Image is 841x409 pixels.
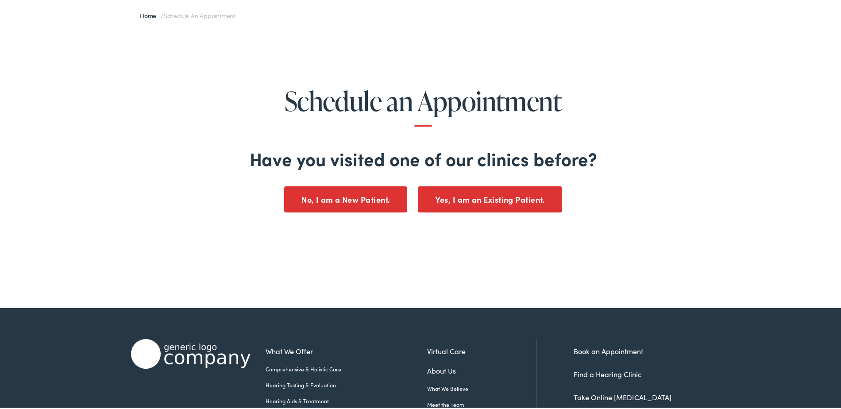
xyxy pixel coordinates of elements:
[266,380,427,388] a: Hearing Testing & Evaluation
[34,85,812,125] h1: Schedule an Appointment
[140,10,235,19] span: /
[574,345,643,355] a: Book an Appointment
[164,10,235,19] span: Schedule an Appointment
[418,185,562,211] button: Yes, I am an Existing Patient.
[266,364,427,372] a: Comprehensive & Holistic Care
[574,368,641,378] a: Find a Hearing Clinic
[266,344,427,355] a: What We Offer
[427,364,536,374] a: About Us
[427,344,536,355] a: Virtual Care
[574,391,671,401] a: Take Online [MEDICAL_DATA]
[266,396,427,404] a: Hearing Aids & Treatment
[131,338,251,367] img: Alpaca Audiology
[140,10,161,19] a: Home
[427,383,536,391] a: What We Believe
[284,185,407,211] button: No, I am a New Patient.
[427,399,536,407] a: Meet the Team
[34,147,812,168] h2: Have you visited one of our clinics before?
